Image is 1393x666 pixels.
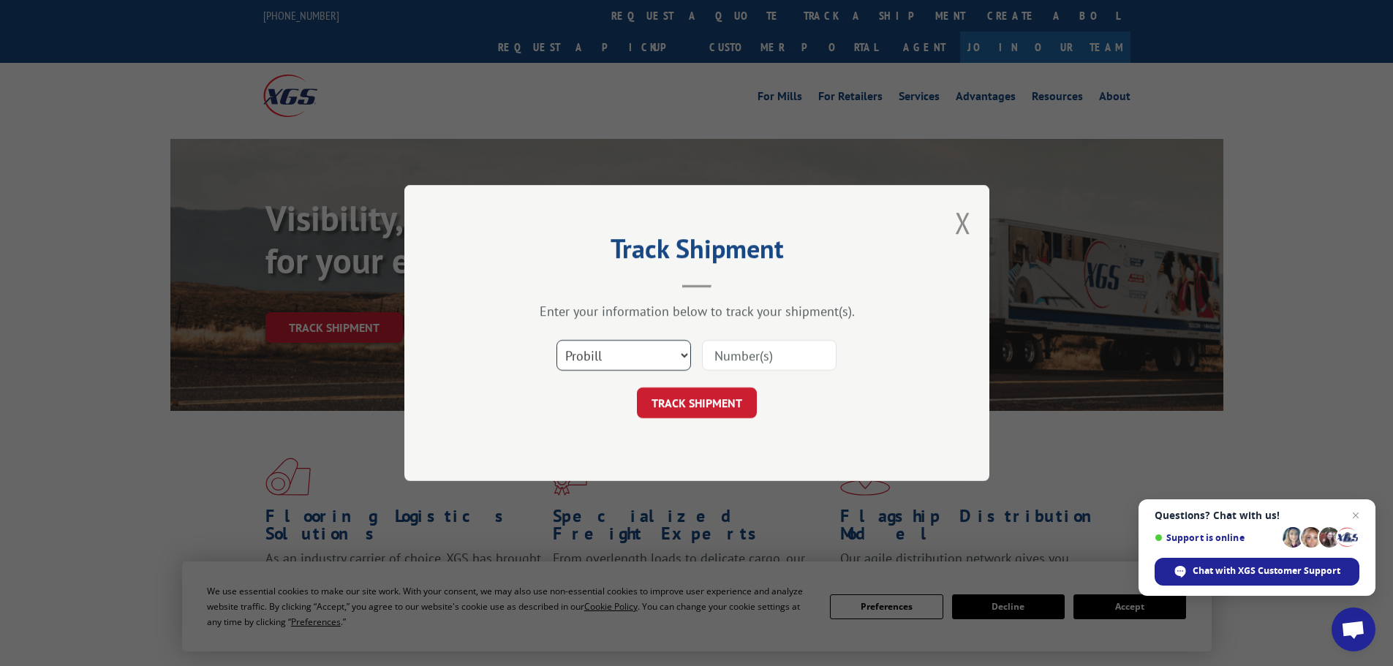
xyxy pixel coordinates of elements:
[1332,608,1375,651] div: Open chat
[477,303,916,319] div: Enter your information below to track your shipment(s).
[1155,558,1359,586] div: Chat with XGS Customer Support
[477,238,916,266] h2: Track Shipment
[637,387,757,418] button: TRACK SHIPMENT
[702,340,837,371] input: Number(s)
[1347,507,1364,524] span: Close chat
[1155,532,1277,543] span: Support is online
[1155,510,1359,521] span: Questions? Chat with us!
[955,203,971,242] button: Close modal
[1193,564,1340,578] span: Chat with XGS Customer Support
